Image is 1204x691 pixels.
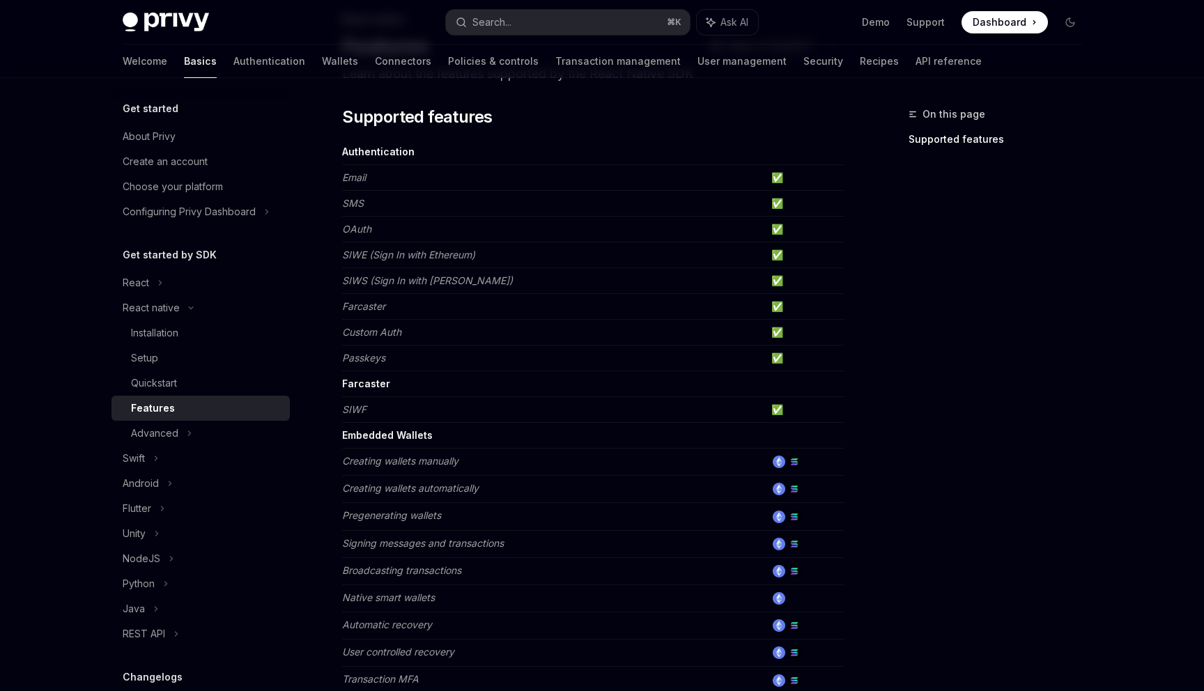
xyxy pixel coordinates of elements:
[123,178,223,195] div: Choose your platform
[131,425,178,442] div: Advanced
[446,10,690,35] button: Search...⌘K
[233,45,305,78] a: Authentication
[111,124,290,149] a: About Privy
[766,397,844,423] td: ✅
[111,371,290,396] a: Quickstart
[773,619,785,632] img: ethereum.png
[131,400,175,417] div: Features
[342,673,419,685] em: Transaction MFA
[697,10,758,35] button: Ask AI
[123,475,159,492] div: Android
[111,345,290,371] a: Setup
[909,128,1093,150] a: Supported features
[111,149,290,174] a: Create an account
[697,45,787,78] a: User management
[803,45,843,78] a: Security
[342,378,390,389] strong: Farcaster
[123,100,178,117] h5: Get started
[773,483,785,495] img: ethereum.png
[342,429,433,441] strong: Embedded Wallets
[131,350,158,366] div: Setup
[773,456,785,468] img: ethereum.png
[342,171,366,183] em: Email
[788,646,801,659] img: solana.png
[766,268,844,294] td: ✅
[342,591,435,603] em: Native smart wallets
[555,45,681,78] a: Transaction management
[123,450,145,467] div: Swift
[766,320,844,345] td: ✅
[342,274,513,286] em: SIWS (Sign In with [PERSON_NAME])
[962,11,1048,33] a: Dashboard
[342,197,364,209] em: SMS
[766,345,844,371] td: ✅
[788,538,801,550] img: solana.png
[342,106,492,128] span: Supported features
[342,146,415,157] strong: Authentication
[788,565,801,577] img: solana.png
[342,249,475,261] em: SIWE (Sign In with Ethereum)
[123,300,180,316] div: React native
[342,537,504,549] em: Signing messages and transactions
[131,375,177,391] div: Quickstart
[342,352,385,364] em: Passkeys
[123,600,145,617] div: Java
[788,511,801,523] img: solana.png
[788,674,801,687] img: solana.png
[123,274,149,291] div: React
[123,153,208,170] div: Create an account
[766,217,844,242] td: ✅
[773,565,785,577] img: ethereum.png
[123,500,151,517] div: Flutter
[123,626,165,642] div: REST API
[720,15,748,29] span: Ask AI
[342,403,366,415] em: SIWF
[111,174,290,199] a: Choose your platform
[788,456,801,468] img: solana.png
[123,550,160,567] div: NodeJS
[342,326,401,338] em: Custom Auth
[773,511,785,523] img: ethereum.png
[342,223,371,235] em: OAuth
[342,646,454,658] em: User controlled recovery
[123,13,209,32] img: dark logo
[773,592,785,605] img: ethereum.png
[973,15,1026,29] span: Dashboard
[111,396,290,421] a: Features
[123,669,183,685] h5: Changelogs
[342,455,458,467] em: Creating wallets manually
[123,575,155,592] div: Python
[111,320,290,345] a: Installation
[342,564,461,576] em: Broadcasting transactions
[184,45,217,78] a: Basics
[123,525,146,542] div: Unity
[773,674,785,687] img: ethereum.png
[342,509,441,521] em: Pregenerating wallets
[123,203,256,220] div: Configuring Privy Dashboard
[862,15,890,29] a: Demo
[923,106,985,123] span: On this page
[342,619,432,630] em: Automatic recovery
[123,128,176,145] div: About Privy
[766,294,844,320] td: ✅
[342,300,385,312] em: Farcaster
[766,165,844,191] td: ✅
[123,45,167,78] a: Welcome
[766,191,844,217] td: ✅
[472,14,511,31] div: Search...
[860,45,899,78] a: Recipes
[773,646,785,659] img: ethereum.png
[322,45,358,78] a: Wallets
[123,247,217,263] h5: Get started by SDK
[766,242,844,268] td: ✅
[131,325,178,341] div: Installation
[906,15,945,29] a: Support
[342,482,479,494] em: Creating wallets automatically
[916,45,982,78] a: API reference
[788,483,801,495] img: solana.png
[773,538,785,550] img: ethereum.png
[667,17,681,28] span: ⌘ K
[375,45,431,78] a: Connectors
[1059,11,1081,33] button: Toggle dark mode
[448,45,539,78] a: Policies & controls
